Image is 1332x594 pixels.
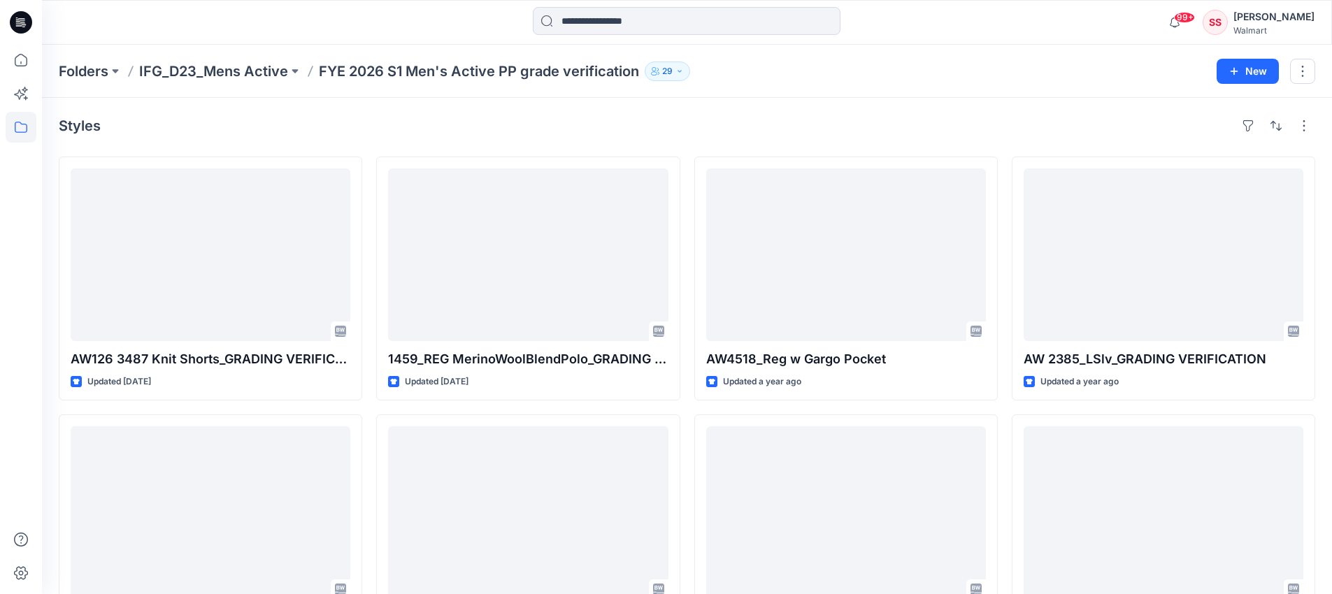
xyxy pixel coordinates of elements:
[1174,12,1195,23] span: 99+
[1024,349,1303,369] p: AW 2385_LSlv_GRADING VERIFICATION
[706,349,986,369] p: AW4518_Reg w Gargo Pocket
[1203,10,1228,35] div: SS
[1217,59,1279,84] button: New
[87,375,151,389] p: Updated [DATE]
[723,375,801,389] p: Updated a year ago
[662,64,673,79] p: 29
[1233,8,1315,25] div: [PERSON_NAME]
[59,117,101,134] h4: Styles
[645,61,690,81] button: 29
[1233,25,1315,36] div: Walmart
[319,61,639,81] p: FYE 2026 S1 Men's Active PP grade verification
[388,349,668,369] p: 1459_REG MerinoWoolBlendPolo_GRADING VERIFICATION
[59,61,108,81] a: Folders
[71,349,350,369] p: AW126 3487 Knit Shorts_GRADING VERIFICATION
[405,375,468,389] p: Updated [DATE]
[139,61,288,81] a: IFG_D23_Mens Active
[1040,375,1119,389] p: Updated a year ago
